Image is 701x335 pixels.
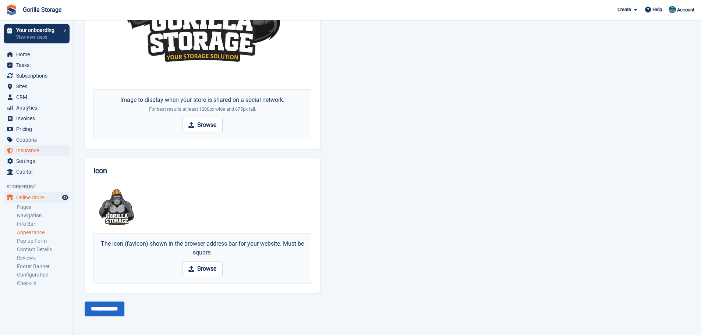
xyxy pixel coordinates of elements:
[16,192,60,203] span: Online Store
[16,71,60,81] span: Subscriptions
[17,254,70,261] a: Reviews
[4,81,70,92] a: menu
[6,4,17,15] img: stora-icon-8386f47178a22dfd0bd8f6a31ec36ba5ce8667c1dd55bd0f319d3a0aa187defe.svg
[4,167,70,177] a: menu
[98,239,307,257] div: The icon (favicon) shown in the browser address bar for your website. Must be square.
[16,103,60,113] span: Analytics
[17,280,70,287] a: Check-in
[4,60,70,70] a: menu
[16,167,60,177] span: Capital
[16,156,60,166] span: Settings
[677,6,694,14] span: Account
[182,261,223,276] input: Browse
[16,28,60,33] p: Your onboarding
[652,6,662,13] span: Help
[93,183,141,231] img: Image%20(2).png
[4,49,70,60] a: menu
[4,113,70,124] a: menu
[16,92,60,102] span: CRM
[4,24,70,43] a: Your onboarding View next steps
[197,264,216,273] strong: Browse
[61,193,70,202] a: Preview store
[4,103,70,113] a: menu
[16,49,60,60] span: Home
[4,145,70,156] a: menu
[17,271,70,278] a: Configuration
[4,156,70,166] a: menu
[4,192,70,203] a: menu
[93,167,311,175] h2: Icon
[17,221,70,228] a: Info Bar
[17,212,70,219] a: Navigation
[16,34,60,40] p: View next steps
[16,81,60,92] span: Sites
[17,238,70,245] a: Pop-up Form
[20,3,64,16] a: Gorilla Storage
[149,106,256,112] span: For best results at least 1200px wide and 675px tall.
[120,96,284,113] div: Image to display when your store is shared on a social network.
[16,135,60,145] span: Coupons
[182,118,223,132] input: Browse
[16,113,60,124] span: Invoices
[197,121,216,129] strong: Browse
[17,246,70,253] a: Contact Details
[4,124,70,134] a: menu
[4,92,70,102] a: menu
[669,6,676,13] img: Leesha Sutherland
[16,145,60,156] span: Insurance
[17,204,70,211] a: Pages
[17,263,70,270] a: Footer Banner
[7,183,73,190] span: Storefront
[16,124,60,134] span: Pricing
[4,71,70,81] a: menu
[16,60,60,70] span: Tasks
[17,229,70,236] a: Appearance
[4,135,70,145] a: menu
[617,6,631,13] span: Create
